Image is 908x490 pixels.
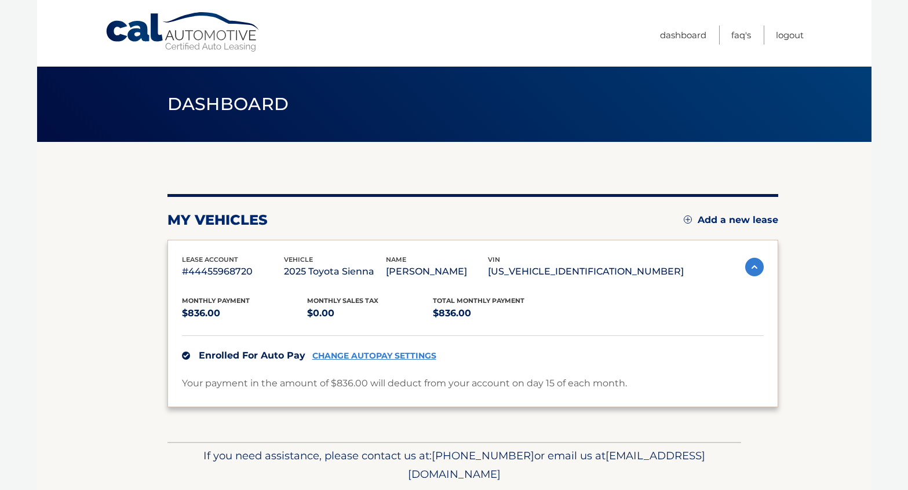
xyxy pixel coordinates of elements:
p: 2025 Toyota Sienna [284,264,386,280]
p: [US_VEHICLE_IDENTIFICATION_NUMBER] [488,264,684,280]
span: vehicle [284,255,313,264]
span: Dashboard [167,93,289,115]
span: lease account [182,255,238,264]
span: vin [488,255,500,264]
span: Monthly Payment [182,297,250,305]
img: accordion-active.svg [745,258,764,276]
span: name [386,255,406,264]
a: Add a new lease [684,214,778,226]
img: check.svg [182,352,190,360]
a: FAQ's [731,25,751,45]
p: Your payment in the amount of $836.00 will deduct from your account on day 15 of each month. [182,375,627,392]
a: Logout [776,25,804,45]
p: #44455968720 [182,264,284,280]
a: CHANGE AUTOPAY SETTINGS [312,351,436,361]
p: $0.00 [307,305,433,321]
p: If you need assistance, please contact us at: or email us at [175,447,734,484]
h2: my vehicles [167,211,268,229]
span: [PHONE_NUMBER] [432,449,534,462]
p: $836.00 [182,305,308,321]
p: [PERSON_NAME] [386,264,488,280]
a: Cal Automotive [105,12,261,53]
p: $836.00 [433,305,559,321]
a: Dashboard [660,25,706,45]
span: Enrolled For Auto Pay [199,350,305,361]
span: [EMAIL_ADDRESS][DOMAIN_NAME] [408,449,705,481]
img: add.svg [684,215,692,224]
span: Monthly sales Tax [307,297,378,305]
span: Total Monthly Payment [433,297,524,305]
